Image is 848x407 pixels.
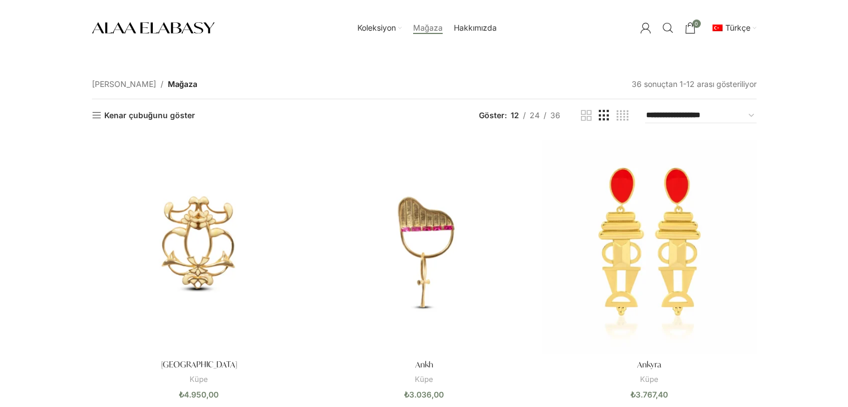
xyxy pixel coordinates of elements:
a: Mağaza [413,17,443,39]
img: Türkçe [713,25,723,31]
span: Mağaza [413,23,443,33]
bdi: 4.950,00 [179,390,219,399]
a: Ankyra [637,359,661,370]
a: [GEOGRAPHIC_DATA] [161,359,237,370]
span: Koleksiyon [357,23,396,33]
span: ₺ [179,390,184,399]
a: Izgara görünümü 2 [581,109,592,123]
span: Türkçe [725,23,750,32]
span: ₺ [404,390,409,399]
select: Sipariş [645,108,757,123]
a: 36 [546,109,564,122]
bdi: 3.036,00 [404,390,444,399]
a: Ankh [317,140,531,354]
a: Küpe [415,374,433,385]
a: Koleksiyon [357,17,402,39]
a: Hakkımızda [454,17,497,39]
span: 0 [692,20,701,28]
span: 36 [550,110,560,120]
div: Ana yönlendirici [220,17,634,39]
a: Site logo [92,22,215,32]
span: Mağaza [168,78,198,90]
a: tr_TRTürkçe [710,17,757,39]
nav: Breadcrumb [92,78,198,90]
a: 24 [526,109,544,122]
span: 24 [530,110,540,120]
div: İkincil navigasyon [704,17,762,39]
a: 12 [507,109,523,122]
a: Alexandria [92,140,306,354]
span: ₺ [631,390,636,399]
a: Kenar çubuğunu göster [92,111,196,120]
bdi: 3.767,40 [631,390,668,399]
a: Küpe [190,374,208,385]
a: Izgara görünümü 4 [617,109,628,123]
a: [PERSON_NAME] [92,78,156,90]
p: 36 sonuçtan 1-12 arası gösteriliyor [632,78,757,90]
span: Hakkımızda [454,23,497,33]
span: 12 [511,110,519,120]
a: Izgara görünümü 3 [599,109,609,123]
a: Küpe [640,374,658,385]
a: Arama [657,17,679,39]
a: Ankyra [542,140,757,354]
a: Ankh [415,359,433,370]
a: 0 [679,17,701,39]
span: Göster [479,109,507,122]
